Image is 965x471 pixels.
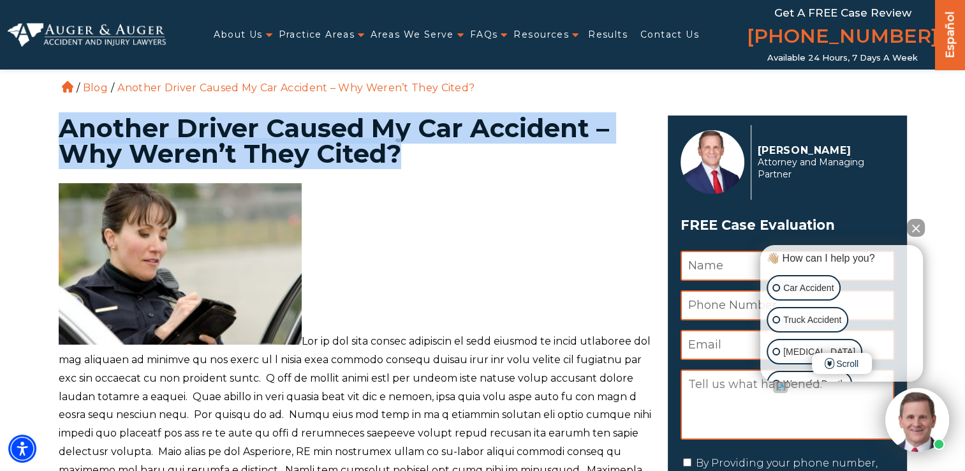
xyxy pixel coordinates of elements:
[114,82,478,94] li: Another Driver Caused My Car Accident – Why Weren’t They Cited?
[470,22,498,48] a: FAQs
[763,251,920,265] div: 👋🏼 How can I help you?
[8,435,36,463] div: Accessibility Menu
[62,81,73,93] a: Home
[812,353,872,374] span: Scroll
[758,144,887,156] p: [PERSON_NAME]
[767,53,918,63] span: Available 24 Hours, 7 Days a Week
[783,280,834,296] p: Car Accident
[681,130,744,194] img: Herbert Auger
[885,388,949,452] img: Intaker widget Avatar
[513,22,569,48] a: Resources
[758,156,887,181] span: Attorney and Managing Partner
[59,116,652,167] h1: Another Driver Caused My Car Accident – Why Weren’t They Cited?
[681,251,894,281] input: Name
[371,22,454,48] a: Areas We Serve
[773,382,788,393] a: Open intaker chat
[8,23,166,47] img: Auger & Auger Accident and Injury Lawyers Logo
[907,219,925,237] button: Close Intaker Chat Widget
[588,22,628,48] a: Results
[681,213,894,237] span: FREE Case Evaluation
[279,22,355,48] a: Practice Areas
[681,330,894,360] input: Email
[59,183,302,345] img: Receiving a citation for a traffic
[783,312,841,328] p: Truck Accident
[747,22,938,53] a: [PHONE_NUMBER]
[83,82,108,94] a: Blog
[681,290,894,320] input: Phone Number
[783,344,855,360] p: [MEDICAL_DATA]
[783,376,845,392] p: Wrongful Death
[774,6,911,19] span: Get a FREE Case Review
[640,22,699,48] a: Contact Us
[214,22,262,48] a: About Us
